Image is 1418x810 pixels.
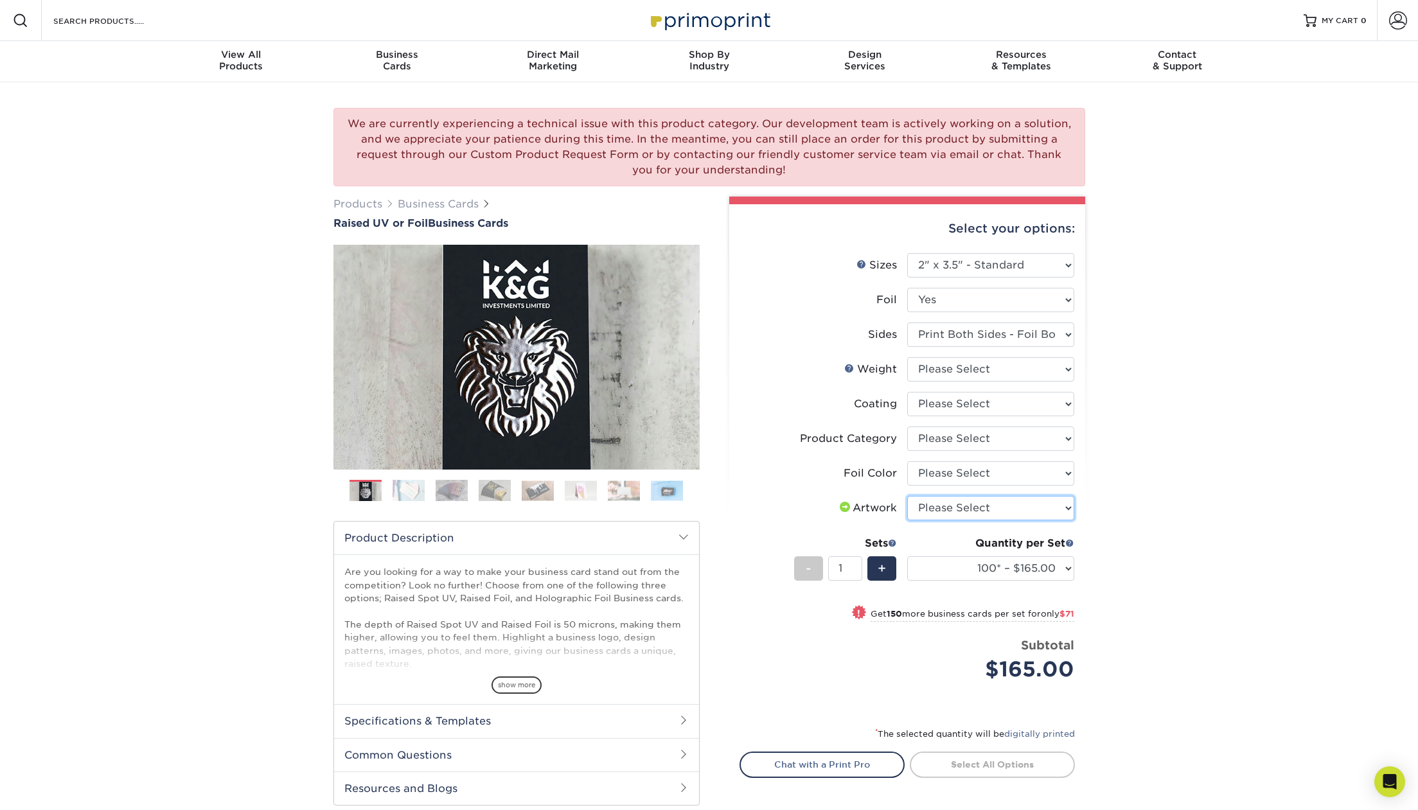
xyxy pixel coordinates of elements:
span: only [1041,609,1074,619]
span: MY CART [1322,15,1358,26]
span: show more [492,676,542,694]
h2: Product Description [334,522,699,554]
span: Resources [943,49,1099,60]
small: The selected quantity will be [875,729,1075,739]
span: $71 [1059,609,1074,619]
span: Design [787,49,943,60]
img: Business Cards 04 [479,479,511,502]
a: Chat with a Print Pro [740,752,905,777]
div: Foil Color [844,466,897,481]
div: Coating [854,396,897,412]
a: digitally printed [1004,729,1075,739]
span: + [878,559,886,578]
div: & Templates [943,49,1099,72]
div: Artwork [837,500,897,516]
a: Products [333,198,382,210]
a: View AllProducts [163,41,319,82]
div: Industry [631,49,787,72]
h1: Business Cards [333,217,700,229]
img: Raised UV or Foil 01 [333,174,700,540]
a: BusinessCards [319,41,475,82]
strong: 150 [887,609,902,619]
a: Raised UV or FoilBusiness Cards [333,217,700,229]
a: DesignServices [787,41,943,82]
a: Resources& Templates [943,41,1099,82]
strong: Subtotal [1021,638,1074,652]
a: Direct MailMarketing [475,41,631,82]
img: Primoprint [645,6,774,34]
img: Business Cards 02 [393,479,425,502]
img: Business Cards 05 [522,480,554,500]
div: Sets [794,536,897,551]
div: Quantity per Set [907,536,1074,551]
img: Business Cards 03 [436,479,468,502]
div: Cards [319,49,475,72]
div: Marketing [475,49,631,72]
span: Raised UV or Foil [333,217,428,229]
div: Foil [876,292,897,308]
div: Products [163,49,319,72]
span: Business [319,49,475,60]
span: - [806,559,811,578]
span: Contact [1099,49,1255,60]
div: $165.00 [917,654,1074,685]
h2: Resources and Blogs [334,771,699,805]
a: Contact& Support [1099,41,1255,82]
div: Open Intercom Messenger [1374,766,1405,797]
img: Business Cards 08 [651,480,683,500]
div: Services [787,49,943,72]
div: We are currently experiencing a technical issue with this product category. Our development team ... [333,108,1085,186]
span: Direct Mail [475,49,631,60]
h2: Specifications & Templates [334,704,699,737]
a: Select All Options [910,752,1075,777]
div: Select your options: [740,204,1075,253]
img: Business Cards 06 [565,480,597,500]
div: Product Category [800,431,897,446]
input: SEARCH PRODUCTS..... [52,13,177,28]
div: Weight [844,362,897,377]
h2: Common Questions [334,738,699,771]
div: Sides [868,327,897,342]
div: Sizes [856,258,897,273]
span: ! [857,606,860,620]
a: Shop ByIndustry [631,41,787,82]
span: 0 [1361,16,1367,25]
img: Business Cards 01 [350,475,382,507]
span: View All [163,49,319,60]
small: Get more business cards per set for [871,609,1074,622]
img: Business Cards 07 [608,480,640,500]
a: Business Cards [398,198,479,210]
span: Shop By [631,49,787,60]
div: & Support [1099,49,1255,72]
